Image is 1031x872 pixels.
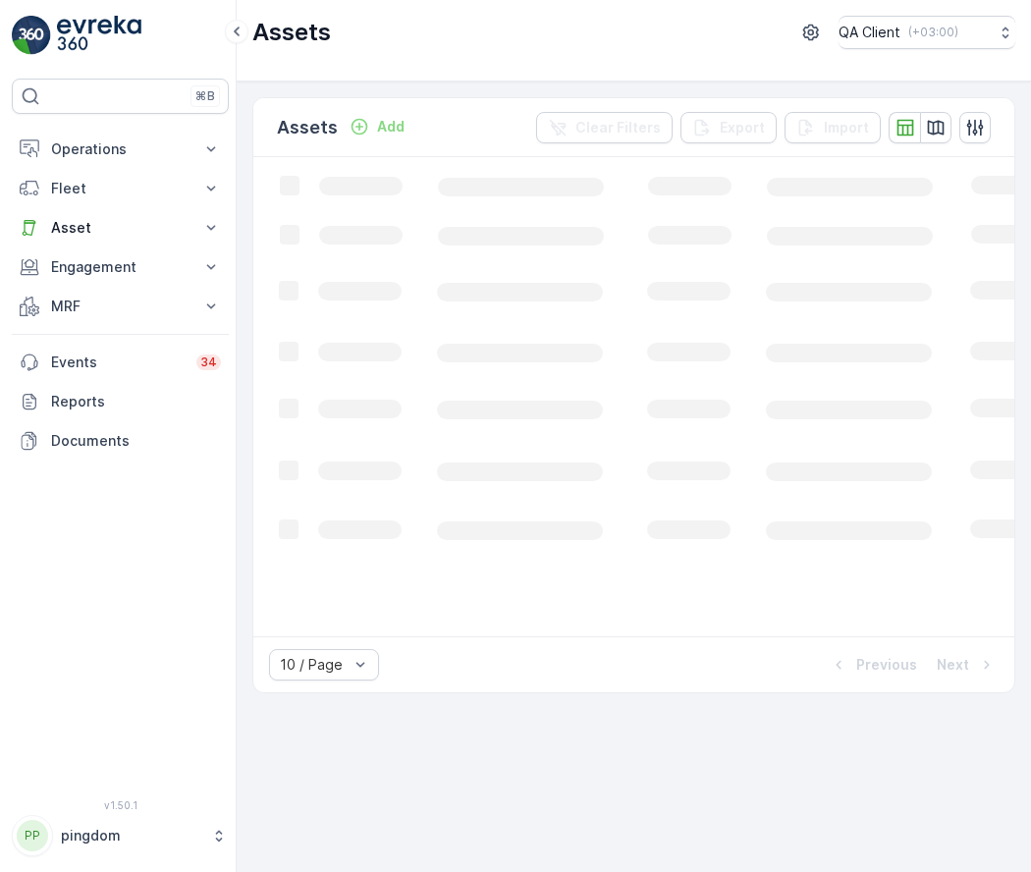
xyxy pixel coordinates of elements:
[937,655,969,675] p: Next
[57,16,141,55] img: logo_light-DOdMpM7g.png
[342,115,412,138] button: Add
[17,820,48,851] div: PP
[12,287,229,326] button: MRF
[12,799,229,811] span: v 1.50.1
[720,118,765,137] p: Export
[51,139,190,159] p: Operations
[12,815,229,856] button: PPpingdom
[12,421,229,461] a: Documents
[51,257,190,277] p: Engagement
[680,112,777,143] button: Export
[908,25,958,40] p: ( +03:00 )
[785,112,881,143] button: Import
[195,88,215,104] p: ⌘B
[252,17,331,48] p: Assets
[935,653,999,677] button: Next
[12,16,51,55] img: logo
[839,16,1015,49] button: QA Client(+03:00)
[51,431,221,451] p: Documents
[51,392,221,411] p: Reports
[61,826,201,845] p: pingdom
[12,382,229,421] a: Reports
[200,354,217,370] p: 34
[12,130,229,169] button: Operations
[575,118,661,137] p: Clear Filters
[51,179,190,198] p: Fleet
[51,297,190,316] p: MRF
[377,117,405,136] p: Add
[12,343,229,382] a: Events34
[12,247,229,287] button: Engagement
[827,653,919,677] button: Previous
[51,353,185,372] p: Events
[856,655,917,675] p: Previous
[12,208,229,247] button: Asset
[12,169,229,208] button: Fleet
[839,23,900,42] p: QA Client
[277,114,338,141] p: Assets
[51,218,190,238] p: Asset
[536,112,673,143] button: Clear Filters
[824,118,869,137] p: Import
